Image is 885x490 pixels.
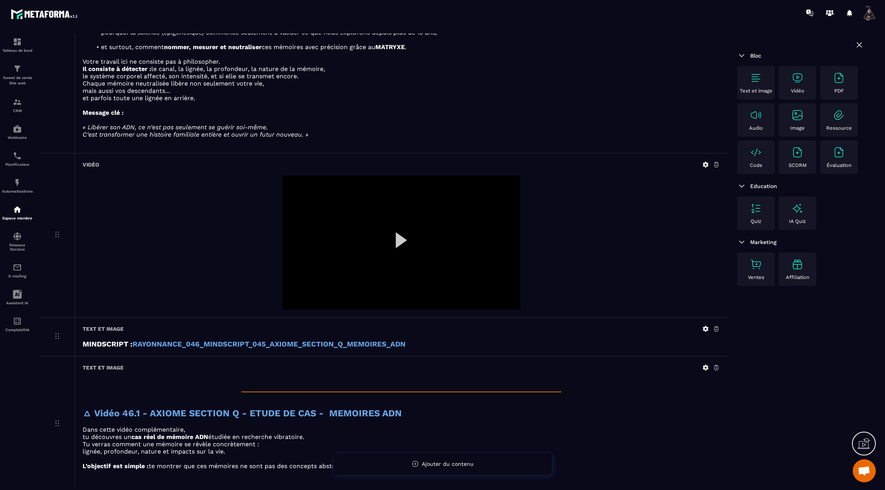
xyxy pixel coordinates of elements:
[737,181,746,191] img: arrow-down
[2,216,33,220] p: Espace membre
[13,317,22,326] img: accountant
[2,119,33,145] a: automationsautomationsWebinaire
[826,125,852,131] p: Ressource
[241,379,561,393] span: _________________________________________________
[750,183,777,189] span: Education
[101,43,164,51] span: et surtout, comment
[131,433,208,441] strong: cas réel de mémoire ADN
[833,109,845,121] img: text-image no-wrap
[405,43,406,51] span: .
[83,365,124,371] h6: Text et image
[2,135,33,140] p: Webinaire
[790,125,805,131] p: Image
[83,340,133,348] strong: MINDSCRIPT :
[83,94,195,102] span: et parfois toute une lignée en arrière.
[13,151,22,160] img: scheduler
[13,124,22,134] img: automations
[791,146,804,158] img: text-image no-wrap
[791,88,804,94] p: Vidéo
[13,263,22,272] img: email
[2,226,33,257] a: social-networksocial-networkRéseaux Sociaux
[151,65,325,73] span: le canal, la lignée, la profondeur, la nature de la mémoire,
[834,88,844,94] p: PDF
[83,426,185,433] span: Dans cette vidéo complémentaire,
[750,146,762,158] img: text-image no-wrap
[13,205,22,214] img: automations
[789,218,806,224] p: IA Quiz
[164,43,262,51] strong: nommer, mesurer et neutraliser
[83,162,99,168] h6: Vidéo
[13,97,22,107] img: formation
[833,146,845,158] img: text-image no-wrap
[262,43,375,51] span: ces mémoires avec précision grâce au
[13,232,22,241] img: social-network
[422,461,474,467] span: Ajouter du contenu
[13,64,22,73] img: formation
[2,172,33,199] a: automationsautomationsAutomatisations
[83,58,220,65] span: Votre travail ici ne consiste pas à philosopher.
[83,124,268,131] em: « Libérer son ADN, ce n’est pas seulement se guérir soi-même.
[13,178,22,187] img: automations
[2,145,33,172] a: schedulerschedulerPlanificateur
[133,340,406,348] a: RAYONNANCE_046_MINDSCRIPT_045_AXIOME_SECTION_Q_MEMOIRES_ADN
[2,311,33,338] a: accountantaccountantComptabilité
[789,162,807,168] p: SCORM
[83,73,298,80] span: le système corporel affecté, son intensité, et si elle se transmet encore.
[83,80,264,87] span: Chaque mémoire neutralisée libère non seulement votre vie,
[83,433,131,441] span: tu découvres un
[791,72,804,84] img: text-image no-wrap
[83,462,149,470] strong: L’objectif est simple :
[2,284,33,311] a: Assistant IA
[751,218,761,224] p: Quiz
[750,258,762,271] img: text-image no-wrap
[2,257,33,284] a: emailemailE-mailing
[149,462,482,470] span: te montrer que ces mémoires ne sont pas des concepts abstraits, mais des réalités mesurables… et ...
[2,92,33,119] a: formationformationCRM
[2,109,33,113] p: CRM
[2,328,33,332] p: Comptabilité
[83,441,259,448] span: Tu verras comment une mémoire se révèle concrètement :
[750,53,761,59] span: Bloc
[791,258,804,271] img: text-image
[2,189,33,193] p: Automatisations
[749,125,763,131] p: Audio
[833,72,845,84] img: text-image no-wrap
[750,202,762,214] img: text-image no-wrap
[13,37,22,46] img: formation
[83,87,171,94] span: mais aussi vos descendants…
[2,48,33,53] p: Tableau de bord
[2,75,33,86] p: Tunnel de vente Site web
[748,274,764,280] p: Ventes
[375,43,405,51] strong: MATRYXE
[2,58,33,92] a: formationformationTunnel de vente Site web
[83,109,124,116] strong: Message clé :
[2,274,33,278] p: E-mailing
[83,326,124,332] h6: Text et image
[791,202,804,214] img: text-image
[750,72,762,84] img: text-image no-wrap
[208,433,304,441] span: étudiée en recherche vibratoire.
[791,109,804,121] img: text-image no-wrap
[2,301,33,305] p: Assistant IA
[750,239,777,245] span: Marketing
[2,31,33,58] a: formationformationTableau de bord
[2,243,33,251] p: Réseaux Sociaux
[83,65,151,73] strong: Il consiste à détecter :
[740,88,772,94] p: Text et image
[83,408,402,419] strong: 🜂 Vidéo 46.1 - AXIOME SECTION Q - ETUDE DE CAS - MEMOIRES ADN
[786,274,809,280] p: Affiliation
[750,109,762,121] img: text-image no-wrap
[853,459,876,482] div: Ouvrir le chat
[737,51,746,60] img: arrow-down
[11,7,80,21] img: logo
[750,162,762,168] p: Code
[2,199,33,226] a: automationsautomationsEspace membre
[83,131,308,138] em: C’est transformer une histoire familiale entière et ouvrir un futur nouveau. »
[737,238,746,247] img: arrow-down
[83,448,225,455] span: lignée, profondeur, nature et impacts sur la vie.
[827,162,852,168] p: Évaluation
[2,162,33,167] p: Planificateur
